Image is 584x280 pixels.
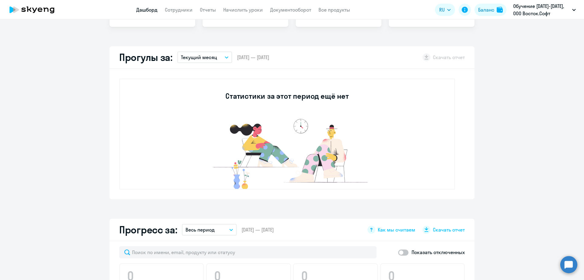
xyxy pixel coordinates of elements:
[225,91,349,101] h3: Статистики за этот период ещё нет
[378,226,415,233] span: Как мы считаем
[513,2,570,17] p: Обучение [DATE]-[DATE], ООО Восток.Софт
[412,249,465,256] p: Показать отключенных
[196,116,378,189] img: no-data
[478,6,494,13] div: Баланс
[497,7,503,13] img: balance
[119,224,177,236] h2: Прогресс за:
[242,226,274,233] span: [DATE] — [DATE]
[435,4,455,16] button: RU
[119,246,377,258] input: Поиск по имени, email, продукту или статусу
[223,7,263,13] a: Начислить уроки
[165,7,193,13] a: Сотрудники
[510,2,579,17] button: Обучение [DATE]-[DATE], ООО Восток.Софт
[433,226,465,233] span: Скачать отчет
[181,54,217,61] p: Текущий месяц
[136,7,158,13] a: Дашборд
[119,51,172,63] h2: Прогулы за:
[200,7,216,13] a: Отчеты
[182,224,237,236] button: Весь период
[474,4,506,16] button: Балансbalance
[186,226,215,233] p: Весь период
[270,7,311,13] a: Документооборот
[439,6,445,13] span: RU
[177,51,232,63] button: Текущий месяц
[318,7,350,13] a: Все продукты
[237,54,269,61] span: [DATE] — [DATE]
